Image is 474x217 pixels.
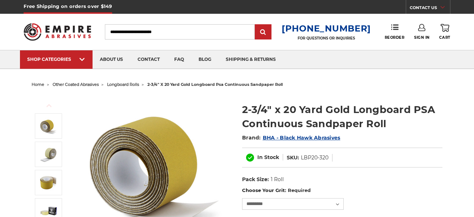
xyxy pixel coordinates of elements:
[218,50,283,69] a: shipping & returns
[301,154,328,162] dd: LBP20-320
[439,24,450,40] a: Cart
[39,145,57,163] img: Medium-coarse 180 Grit Gold PSA Sandpaper Roll, 2.75" x 20 yds, for versatile sanding by BHA.
[439,35,450,40] span: Cart
[167,50,191,69] a: faq
[53,82,99,87] a: other coated abrasives
[242,103,442,131] h1: 2-3/4" x 20 Yard Gold Longboard PSA Continuous Sandpaper Roll
[24,19,91,45] img: Empire Abrasives
[385,35,405,40] span: Reorder
[191,50,218,69] a: blog
[282,23,371,34] a: [PHONE_NUMBER]
[287,154,299,162] dt: SKU:
[410,4,450,14] a: CONTACT US
[282,36,371,41] p: FOR QUESTIONS OR INQUIRIES
[39,117,57,135] img: Black Hawk 400 Grit Gold PSA Sandpaper Roll, 2 3/4" wide, for final touches on surfaces.
[257,154,279,160] span: In Stock
[256,25,270,39] input: Submit
[263,134,340,141] a: BHA - Black Hawk Abrasives
[242,176,269,183] dt: Pack Size:
[40,98,58,113] button: Previous
[414,35,430,40] span: Sign In
[93,50,130,69] a: about us
[130,50,167,69] a: contact
[107,82,139,87] a: longboard rolls
[385,24,405,39] a: Reorder
[39,174,57,192] img: 400 grit BHA Gold longboard PSA sandpaper roll, 2.75 inches by 20 yards, perfect for fine finishing.
[32,82,44,87] a: home
[147,82,283,87] span: 2-3/4" x 20 yard gold longboard psa continuous sandpaper roll
[27,57,85,62] div: SHOP CATEGORIES
[242,134,261,141] span: Brand:
[288,187,311,193] small: Required
[271,176,284,183] dd: 1 Roll
[242,187,442,194] label: Choose Your Grit:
